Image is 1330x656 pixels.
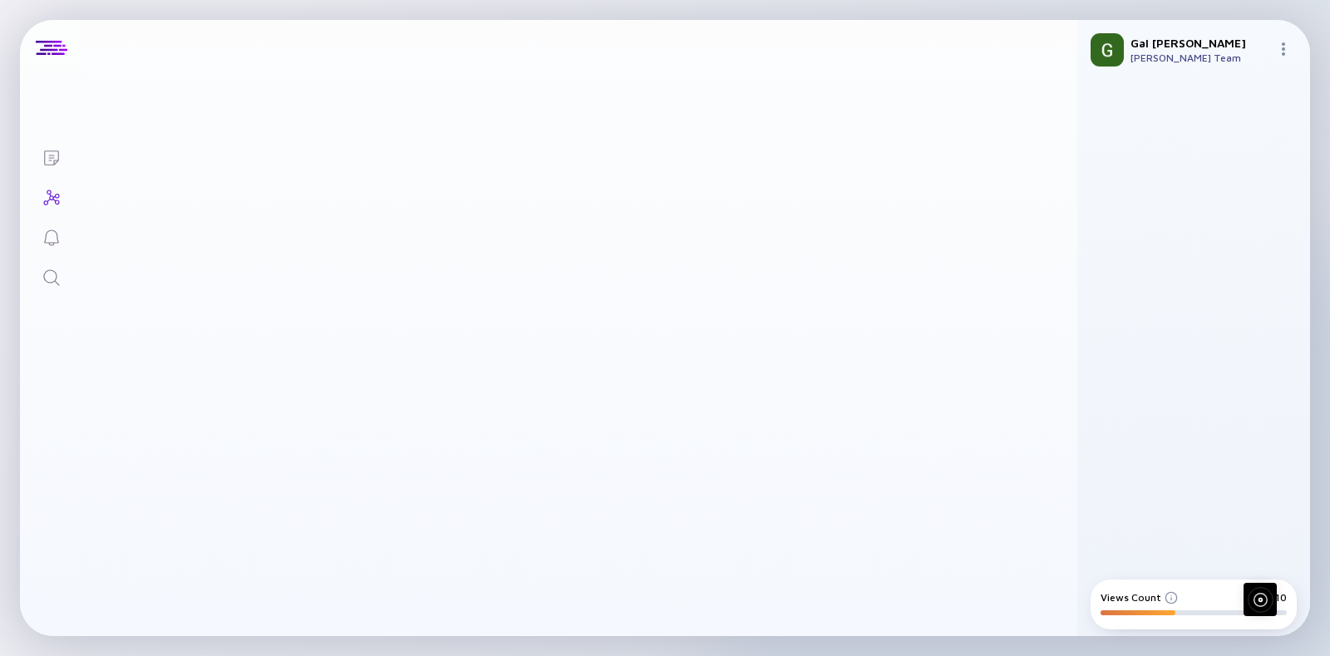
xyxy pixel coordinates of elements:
a: Reminders [20,216,82,256]
a: Lists [20,136,82,176]
div: Views Count [1101,591,1178,604]
div: Gal [PERSON_NAME] [1130,36,1270,50]
img: Gal Profile Picture [1091,33,1124,67]
a: Search [20,256,82,296]
div: 4/ 10 [1262,591,1287,604]
a: Investor Map [20,176,82,216]
img: Menu [1277,42,1290,56]
div: [PERSON_NAME] Team [1130,52,1270,64]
